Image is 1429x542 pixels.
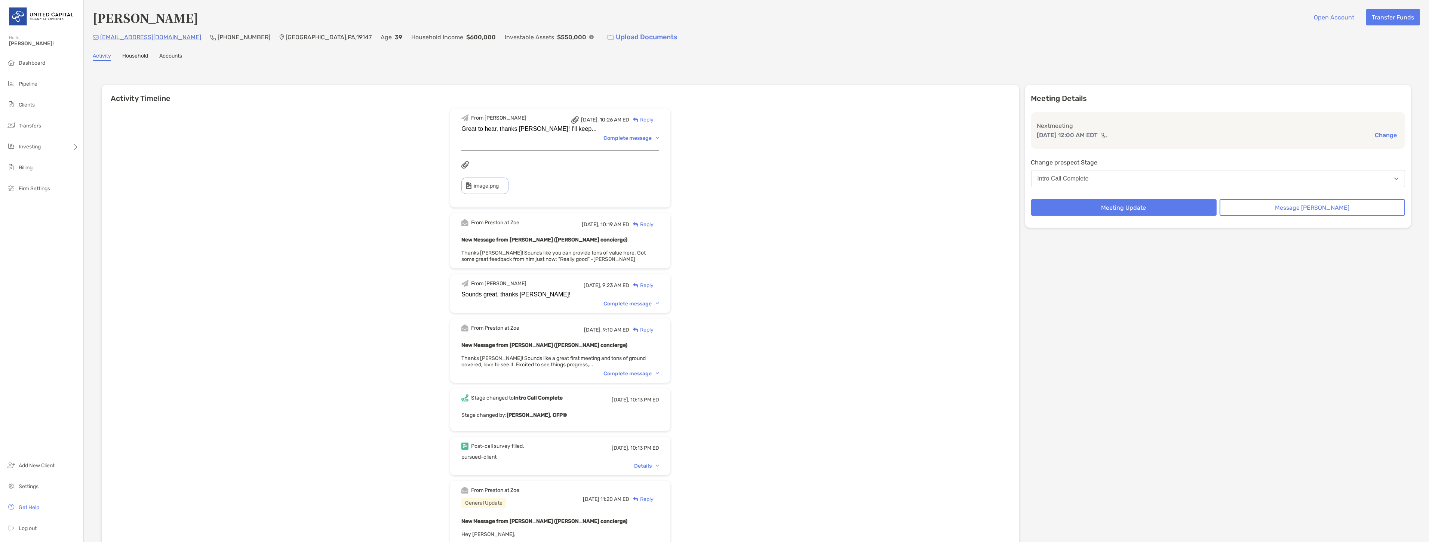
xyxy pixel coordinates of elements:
div: Reply [629,326,654,334]
button: Message [PERSON_NAME] [1220,199,1405,216]
span: [DATE], [612,445,629,451]
img: attachments [461,161,469,169]
img: Event icon [461,324,468,332]
div: From [PERSON_NAME] [471,115,526,121]
p: [EMAIL_ADDRESS][DOMAIN_NAME] [100,33,201,42]
img: settings icon [7,481,16,490]
span: Firm Settings [19,185,50,192]
div: Reply [629,281,654,289]
button: Transfer Funds [1366,9,1420,25]
span: Settings [19,483,39,490]
span: Billing [19,164,33,171]
img: Event icon [461,394,468,401]
img: Event icon [461,219,468,226]
a: Activity [93,53,111,61]
img: dashboard icon [7,58,16,67]
img: Event icon [461,280,468,287]
div: Great to hear, thanks [PERSON_NAME]! I'll keep... [461,126,659,132]
img: transfers icon [7,121,16,130]
span: Thanks [PERSON_NAME]! Sounds like a great first meeting and tons of ground covered, love to see i... [461,355,646,368]
p: Next meeting [1037,121,1399,130]
img: billing icon [7,163,16,172]
p: Stage changed by: [461,410,659,420]
span: [DATE], [584,327,602,333]
span: Log out [19,525,37,532]
span: 10:13 PM ED [630,397,659,403]
img: Chevron icon [656,465,659,467]
img: Reply icon [633,222,639,227]
p: Age [381,33,392,42]
p: [GEOGRAPHIC_DATA] , PA , 19147 [286,33,372,42]
span: [DATE], [612,397,629,403]
b: New Message from [PERSON_NAME] ([PERSON_NAME] concierge) [461,518,627,524]
img: Open dropdown arrow [1394,178,1399,180]
div: Complete message [603,370,659,377]
img: pipeline icon [7,79,16,88]
span: Transfers [19,123,41,129]
div: Stage changed to [471,395,563,401]
img: clients icon [7,100,16,109]
img: Location Icon [279,34,284,40]
span: Thanks [PERSON_NAME]! Sounds like you can provide tons of value here. Got some great feedback fro... [461,250,646,262]
div: Intro Call Complete [1038,175,1089,182]
button: Change [1373,131,1399,139]
img: Event icon [461,443,468,450]
span: pursued-client [461,454,497,460]
span: 9:23 AM ED [602,282,629,289]
span: 11:20 AM ED [600,496,629,502]
div: Reply [629,495,654,503]
div: Reply [629,221,654,228]
a: Household [122,53,148,61]
span: Pipeline [19,81,37,87]
div: Sounds great, thanks [PERSON_NAME]! [461,291,659,298]
span: [DATE], [584,282,601,289]
h4: [PERSON_NAME] [93,9,198,26]
div: Reply [629,116,654,124]
p: [DATE] 12:00 AM EDT [1037,130,1098,140]
img: Chevron icon [656,302,659,305]
div: Post-call survey filled. [471,443,524,449]
p: $550,000 [557,33,586,42]
button: Open Account [1308,9,1360,25]
h6: Activity Timeline [102,85,1019,103]
img: Chevron icon [656,372,659,375]
div: From Preston at Zoe [471,487,519,493]
p: [PHONE_NUMBER] [218,33,270,42]
p: 39 [395,33,402,42]
img: get-help icon [7,502,16,511]
p: $600,000 [466,33,496,42]
b: New Message from [PERSON_NAME] ([PERSON_NAME] concierge) [461,237,627,243]
img: Reply icon [633,117,639,122]
p: Change prospect Stage [1031,158,1405,167]
p: Investable Assets [505,33,554,42]
div: General Update [461,498,506,508]
b: New Message from [PERSON_NAME] ([PERSON_NAME] concierge) [461,342,627,348]
span: Add New Client [19,462,55,469]
img: communication type [1101,132,1108,138]
img: Reply icon [633,497,639,502]
img: firm-settings icon [7,184,16,193]
img: Reply icon [633,283,639,288]
span: [DATE] [583,496,599,502]
span: [DATE], [581,117,599,123]
img: Event icon [461,487,468,494]
span: Investing [19,144,41,150]
img: United Capital Logo [9,3,74,30]
img: logout icon [7,523,16,532]
img: type [466,182,471,189]
img: Reply icon [633,327,639,332]
div: From Preston at Zoe [471,219,519,226]
div: Details [634,463,659,469]
div: Complete message [603,135,659,141]
span: [PERSON_NAME]! [9,40,79,47]
b: [PERSON_NAME], CFP® [507,412,567,418]
span: [DATE], [582,221,599,228]
span: Dashboard [19,60,45,66]
div: From Preston at Zoe [471,325,519,331]
span: Get Help [19,504,39,511]
img: attachment [571,116,579,124]
button: Meeting Update [1031,199,1217,216]
span: image.png [474,183,499,189]
div: From [PERSON_NAME] [471,280,526,287]
span: Clients [19,102,35,108]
